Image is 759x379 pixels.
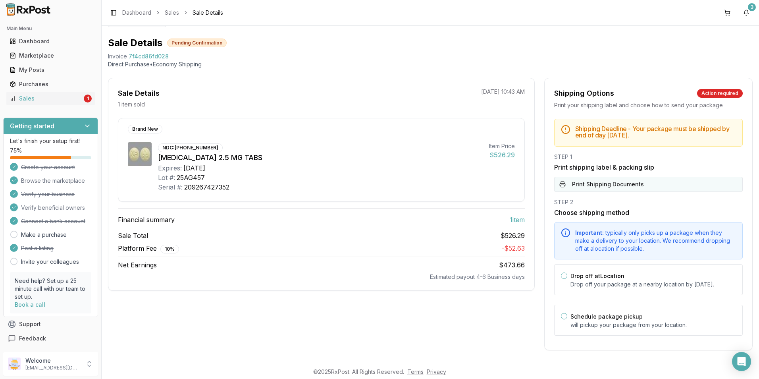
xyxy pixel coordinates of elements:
[6,91,95,106] a: Sales1
[501,231,525,240] span: $526.29
[3,49,98,62] button: Marketplace
[554,198,743,206] div: STEP 2
[118,244,179,253] span: Platform Fee
[21,244,54,252] span: Post a listing
[510,215,525,224] span: 1 item
[177,173,205,182] div: 25AG457
[3,64,98,76] button: My Posts
[732,352,751,371] div: Open Intercom Messenger
[554,88,614,99] div: Shipping Options
[3,78,98,91] button: Purchases
[108,52,127,60] div: Invoice
[118,273,525,281] div: Estimated payout 4-6 Business days
[129,52,169,60] span: 7f4cd86fd028
[15,277,87,301] p: Need help? Set up a 25 minute call with our team to set up.
[158,163,182,173] div: Expires:
[740,6,753,19] button: 3
[575,229,604,236] span: Important:
[10,137,91,145] p: Let's finish your setup first!
[6,48,95,63] a: Marketplace
[570,321,736,329] p: will pickup your package from your location.
[3,317,98,331] button: Support
[570,273,624,279] label: Drop off at Location
[21,177,85,185] span: Browse the marketplace
[183,163,205,173] div: [DATE]
[10,95,82,102] div: Sales
[158,182,183,192] div: Serial #:
[6,63,95,77] a: My Posts
[128,125,162,133] div: Brand New
[118,88,160,99] div: Sale Details
[184,182,229,192] div: 209267427352
[575,229,736,253] div: typically only picks up a package when they make a delivery to your location. We recommend droppi...
[118,215,175,224] span: Financial summary
[554,162,743,172] h3: Print shipping label & packing slip
[19,335,46,342] span: Feedback
[21,217,85,225] span: Connect a bank account
[748,3,756,11] div: 3
[10,147,22,155] span: 75 %
[158,152,483,163] div: [MEDICAL_DATA] 2.5 MG TABS
[554,101,743,109] div: Print your shipping label and choose how to send your package
[10,121,54,131] h3: Getting started
[21,190,75,198] span: Verify your business
[165,9,179,17] a: Sales
[554,208,743,217] h3: Choose shipping method
[6,25,95,32] h2: Main Menu
[570,280,736,288] p: Drop off your package at a nearby location by [DATE] .
[481,88,525,96] p: [DATE] 10:43 AM
[108,37,162,49] h1: Sale Details
[489,142,515,150] div: Item Price
[6,77,95,91] a: Purchases
[6,34,95,48] a: Dashboard
[21,163,75,171] span: Create your account
[554,153,743,161] div: STEP 1
[489,150,515,160] div: $526.29
[3,3,54,16] img: RxPost Logo
[499,261,525,269] span: $473.66
[10,37,92,45] div: Dashboard
[21,258,79,266] a: Invite your colleagues
[122,9,151,17] a: Dashboard
[697,89,743,98] div: Action required
[25,357,81,365] p: Welcome
[128,142,152,166] img: Xarelto 2.5 MG TABS
[15,301,45,308] a: Book a call
[84,95,92,102] div: 1
[10,80,92,88] div: Purchases
[10,52,92,60] div: Marketplace
[10,66,92,74] div: My Posts
[427,368,446,375] a: Privacy
[167,39,227,47] div: Pending Confirmation
[108,60,753,68] p: Direct Purchase • Economy Shipping
[21,204,85,212] span: Verify beneficial owners
[501,244,525,252] span: - $52.63
[3,331,98,346] button: Feedback
[21,231,67,239] a: Make a purchase
[25,365,81,371] p: [EMAIL_ADDRESS][DOMAIN_NAME]
[3,92,98,105] button: Sales1
[158,143,223,152] div: NDC: [PHONE_NUMBER]
[158,173,175,182] div: Lot #:
[570,313,643,320] label: Schedule package pickup
[160,245,179,253] div: 10 %
[407,368,424,375] a: Terms
[3,35,98,48] button: Dashboard
[118,231,148,240] span: Sale Total
[8,358,21,370] img: User avatar
[118,260,157,270] span: Net Earnings
[122,9,223,17] nav: breadcrumb
[193,9,223,17] span: Sale Details
[575,126,736,138] h5: Shipping Deadline - Your package must be shipped by end of day [DATE] .
[118,101,145,108] p: 1 item sold
[554,177,743,192] button: Print Shipping Documents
